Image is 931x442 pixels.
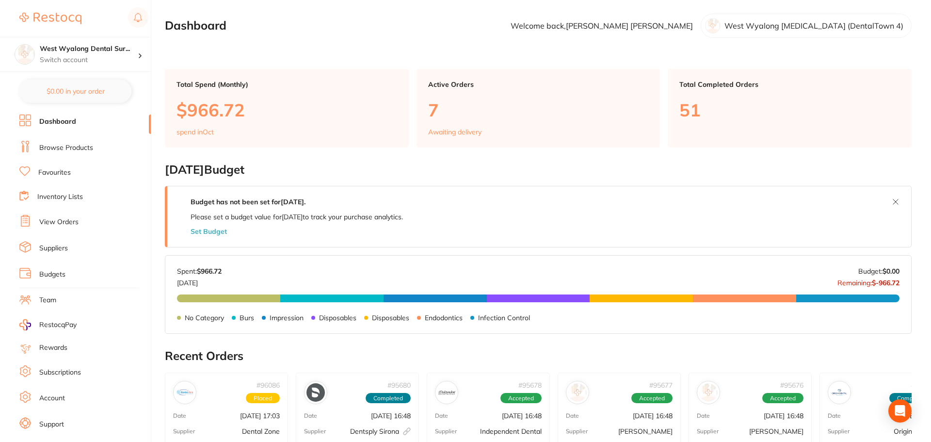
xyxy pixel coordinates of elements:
[883,267,899,276] strong: $0.00
[39,420,64,429] a: Support
[165,349,912,363] h2: Recent Orders
[177,267,222,275] p: Spent:
[830,383,849,402] img: Origin Dental
[39,368,81,377] a: Subscriptions
[568,383,587,402] img: Adam Dental
[173,412,186,419] p: Date
[435,412,448,419] p: Date
[511,21,693,30] p: Welcome back, [PERSON_NAME] [PERSON_NAME]
[246,393,280,404] span: Placed
[197,267,222,276] strong: $966.72
[304,428,326,435] p: Supplier
[633,412,673,420] p: [DATE] 16:48
[437,383,456,402] img: Independent Dental
[697,428,719,435] p: Supplier
[177,275,222,287] p: [DATE]
[191,197,305,206] strong: Budget has not been set for [DATE] .
[176,383,194,402] img: Dental Zone
[39,320,77,330] span: RestocqPay
[39,270,65,279] a: Budgets
[417,69,660,147] a: Active Orders7Awaiting delivery
[428,81,649,88] p: Active Orders
[191,213,403,221] p: Please set a budget value for [DATE] to track your purchase analytics.
[566,412,579,419] p: Date
[366,393,411,404] span: Completed
[39,143,93,153] a: Browse Products
[888,399,912,423] div: Open Intercom Messenger
[40,44,138,54] h4: West Wyalong Dental Surgery (DentalTown 4)
[40,55,138,65] p: Switch account
[39,393,65,403] a: Account
[39,295,56,305] a: Team
[518,381,542,389] p: # 95678
[828,412,841,419] p: Date
[679,81,900,88] p: Total Completed Orders
[699,383,718,402] img: Henry Schein Halas
[762,393,803,404] span: Accepted
[177,81,397,88] p: Total Spend (Monthly)
[872,278,899,287] strong: $-966.72
[39,343,67,353] a: Rewards
[39,244,68,253] a: Suppliers
[649,381,673,389] p: # 95677
[631,393,673,404] span: Accepted
[306,383,325,402] img: Dentsply Sirona
[858,267,899,275] p: Budget:
[19,13,81,24] img: Restocq Logo
[319,314,356,322] p: Disposables
[165,19,226,33] h2: Dashboard
[425,314,463,322] p: Endodontics
[780,381,803,389] p: # 95676
[304,412,317,419] p: Date
[39,217,79,227] a: View Orders
[371,412,411,420] p: [DATE] 16:48
[270,314,304,322] p: Impression
[502,412,542,420] p: [DATE] 16:48
[191,228,227,235] button: Set Budget
[480,427,542,435] p: Independent Dental
[749,427,803,435] p: [PERSON_NAME]
[697,412,710,419] p: Date
[828,428,850,435] p: Supplier
[618,427,673,435] p: [PERSON_NAME]
[19,80,131,103] button: $0.00 in your order
[165,163,912,177] h2: [DATE] Budget
[185,314,224,322] p: No Category
[240,412,280,420] p: [DATE] 17:03
[177,100,397,120] p: $966.72
[15,45,34,64] img: West Wyalong Dental Surgery (DentalTown 4)
[764,412,803,420] p: [DATE] 16:48
[387,381,411,389] p: # 95680
[39,117,76,127] a: Dashboard
[173,428,195,435] p: Supplier
[566,428,588,435] p: Supplier
[500,393,542,404] span: Accepted
[428,100,649,120] p: 7
[19,7,81,30] a: Restocq Logo
[837,275,899,287] p: Remaining:
[428,128,482,136] p: Awaiting delivery
[38,168,71,178] a: Favourites
[435,428,457,435] p: Supplier
[257,381,280,389] p: # 96086
[679,100,900,120] p: 51
[19,319,77,330] a: RestocqPay
[372,314,409,322] p: Disposables
[478,314,530,322] p: Infection Control
[177,128,214,136] p: spend in Oct
[37,192,83,202] a: Inventory Lists
[668,69,912,147] a: Total Completed Orders51
[724,21,903,30] p: West Wyalong [MEDICAL_DATA] (DentalTown 4)
[350,427,411,435] p: Dentsply Sirona
[242,427,280,435] p: Dental Zone
[165,69,409,147] a: Total Spend (Monthly)$966.72spend inOct
[19,319,31,330] img: RestocqPay
[240,314,254,322] p: Burs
